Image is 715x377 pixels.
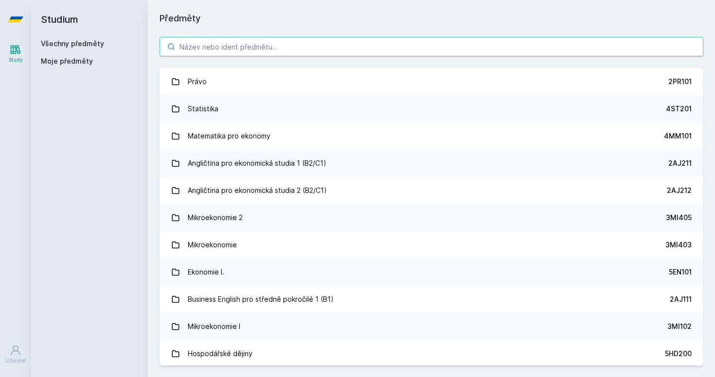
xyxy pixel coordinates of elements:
[666,213,692,223] div: 3MI405
[667,322,692,331] div: 3MI102
[188,208,243,227] div: Mikroekonomie 2
[670,294,692,304] div: 2AJ111
[2,39,29,69] a: Study
[188,290,334,309] div: Business English pro středně pokročilé 1 (B1)
[5,357,26,364] div: Uživatel
[41,39,104,48] a: Všechny předměty
[160,150,703,177] a: Angličtina pro ekonomická studia 1 (B2/C1) 2AJ211
[668,158,692,168] div: 2AJ211
[160,37,703,56] input: Název nebo ident předmětu…
[160,95,703,122] a: Statistika 4ST201
[160,204,703,231] a: Mikroekonomie 2 3MI405
[2,340,29,369] a: Uživatel
[188,99,218,119] div: Statistika
[160,340,703,367] a: Hospodářské dějiny 5HD200
[9,56,23,64] div: Study
[188,235,237,255] div: Mikroekonomie
[666,104,692,114] div: 4ST201
[667,186,692,195] div: 2AJ212
[188,344,252,363] div: Hospodářské dějiny
[160,177,703,204] a: Angličtina pro ekonomická studia 2 (B2/C1) 2AJ212
[188,126,270,146] div: Matematika pro ekonomy
[665,240,692,250] div: 3MI403
[160,122,703,150] a: Matematika pro ekonomy 4MM101
[160,258,703,286] a: Ekonomie I. 5EN101
[41,56,93,66] span: Moje předměty
[188,317,240,336] div: Mikroekonomie I
[160,286,703,313] a: Business English pro středně pokročilé 1 (B1) 2AJ111
[188,154,326,173] div: Angličtina pro ekonomická studia 1 (B2/C1)
[664,131,692,141] div: 4MM101
[668,77,692,86] div: 2PR101
[188,181,327,200] div: Angličtina pro ekonomická studia 2 (B2/C1)
[188,72,207,91] div: Právo
[669,267,692,277] div: 5EN101
[665,349,692,359] div: 5HD200
[160,231,703,258] a: Mikroekonomie 3MI403
[160,313,703,340] a: Mikroekonomie I 3MI102
[188,262,224,282] div: Ekonomie I.
[160,12,703,25] h1: Předměty
[160,68,703,95] a: Právo 2PR101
